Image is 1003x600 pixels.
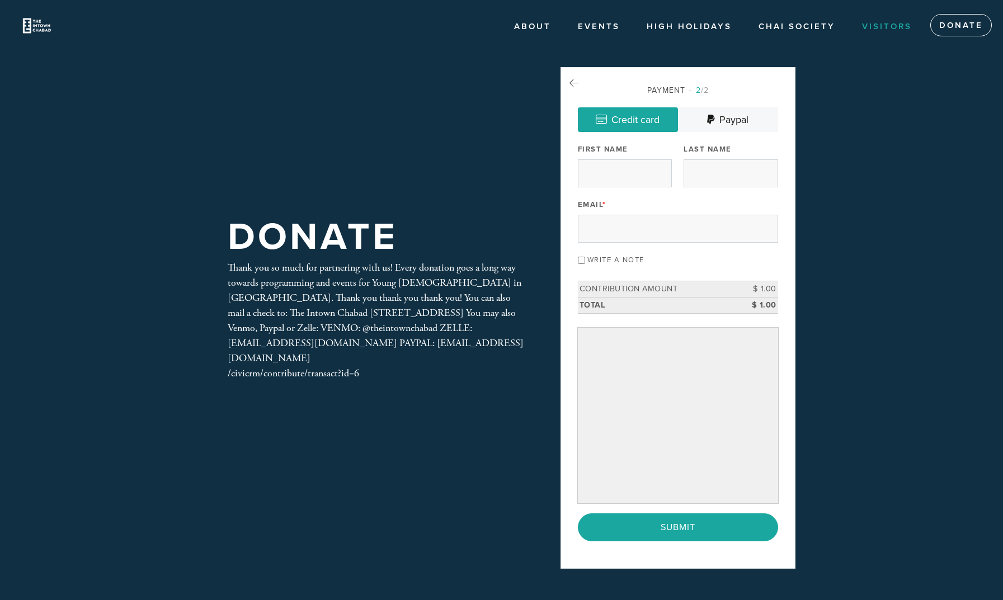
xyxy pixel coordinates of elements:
[602,200,606,209] span: This field is required.
[578,84,778,96] div: Payment
[587,256,644,264] label: Write a note
[228,366,524,381] div: /civicrm/contribute/transact?id=6
[506,16,559,37] a: About
[578,297,728,313] td: Total
[578,107,678,132] a: Credit card
[678,107,778,132] a: Paypal
[854,16,920,37] a: Visitors
[684,144,732,154] label: Last Name
[689,86,709,95] span: /2
[17,6,57,46] img: Untitled%20design-7.png
[638,16,740,37] a: High Holidays
[569,16,628,37] a: Events
[578,144,628,154] label: First Name
[578,281,728,297] td: Contribution Amount
[228,219,398,256] h1: Donate
[930,14,992,36] a: Donate
[750,16,844,37] a: Chai society
[578,200,606,210] label: Email
[580,330,776,501] iframe: Secure payment input frame
[578,513,778,541] input: Submit
[728,281,778,297] td: $ 1.00
[696,86,701,95] span: 2
[228,260,524,381] div: Thank you so much for partnering with us! Every donation goes a long way towards programming and ...
[728,297,778,313] td: $ 1.00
